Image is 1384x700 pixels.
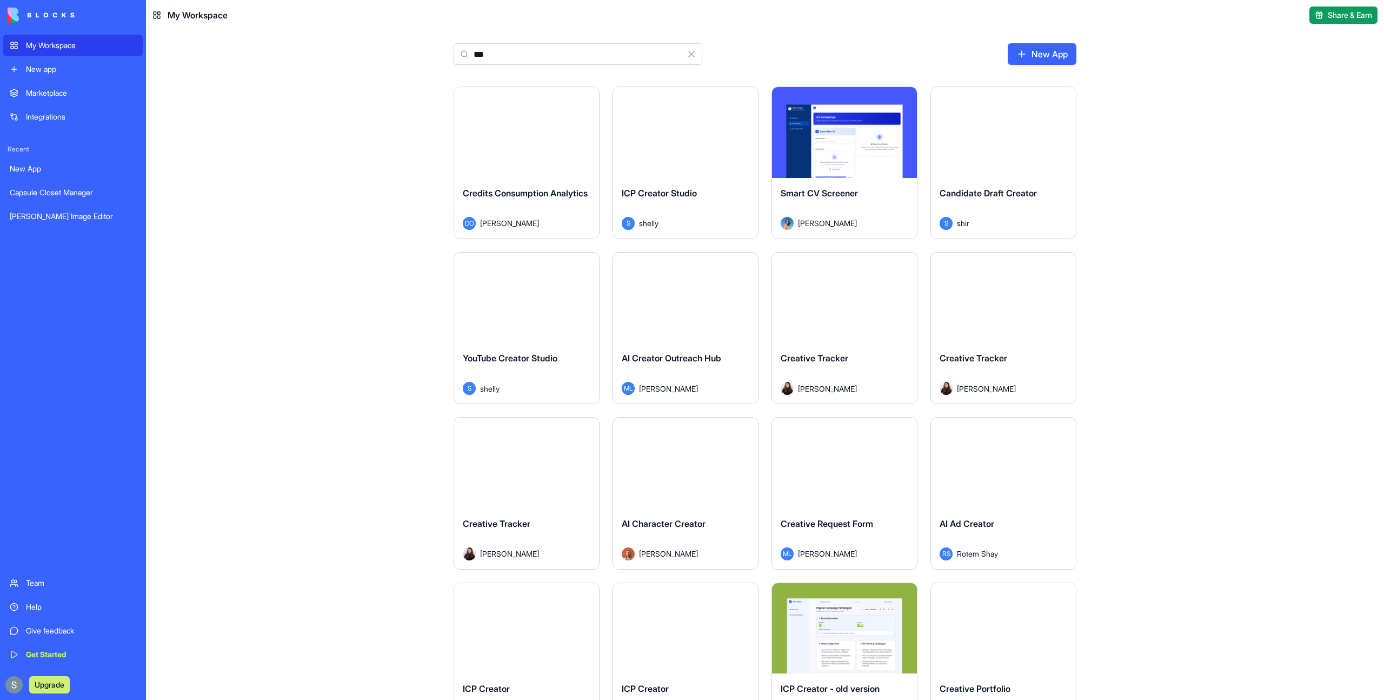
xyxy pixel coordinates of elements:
img: Avatar [463,547,476,560]
span: AI Creator Outreach Hub [622,353,721,364]
div: [PERSON_NAME] Image Editor [10,211,136,222]
a: [PERSON_NAME] Image Editor [3,206,143,227]
span: [PERSON_NAME] [480,548,539,559]
a: Help [3,596,143,618]
span: Rotem Shay [957,548,998,559]
span: [PERSON_NAME] [639,548,698,559]
button: Clear [681,43,702,65]
span: [PERSON_NAME] [798,548,857,559]
a: Give feedback [3,620,143,642]
img: Avatar [781,382,794,395]
span: ICP Creator Studio [622,188,697,199]
a: New App [1008,43,1076,65]
span: Credits Consumption Analytics [463,188,588,199]
a: Upgrade [29,679,70,690]
span: shelly [639,217,658,229]
a: Creative TrackerAvatar[PERSON_NAME] [771,252,917,405]
div: Integrations [26,111,136,122]
a: Creative TrackerAvatar[PERSON_NAME] [454,417,600,570]
img: Avatar [622,547,635,560]
span: ICP Creator - old version [781,683,880,694]
a: New app [3,58,143,80]
span: DO [463,217,476,230]
span: [PERSON_NAME] [639,383,698,394]
a: Marketplace [3,82,143,104]
div: Get Started [26,649,136,660]
a: YouTube Creator StudioSshelly [454,252,600,405]
a: Get Started [3,644,143,665]
span: shir [957,217,969,229]
span: ML [781,547,794,560]
div: Team [26,578,136,589]
a: Capsule Closet Manager [3,182,143,203]
span: My Workspace [168,9,228,22]
a: Integrations [3,106,143,128]
span: Recent [3,145,143,154]
span: Creative Tracker [781,353,848,364]
div: My Workspace [26,40,136,51]
img: Avatar [940,382,953,395]
a: Smart CV ScreenerAvatar[PERSON_NAME] [771,87,917,239]
div: New App [10,163,136,174]
div: Help [26,602,136,612]
a: My Workspace [3,35,143,56]
img: logo [8,8,75,23]
span: ICP Creator [622,683,669,694]
span: shelly [480,383,500,394]
a: Credits Consumption AnalyticsDO[PERSON_NAME] [454,87,600,239]
span: Candidate Draft Creator [940,188,1037,199]
span: S [622,217,635,230]
span: YouTube Creator Studio [463,353,557,364]
span: Creative Portfolio [940,683,1010,694]
a: AI Character CreatorAvatar[PERSON_NAME] [613,417,758,570]
img: Avatar [781,217,794,230]
div: New app [26,64,136,75]
span: Creative Tracker [463,518,530,529]
button: Share & Earn [1309,6,1378,24]
span: Share & Earn [1328,10,1372,21]
span: AI Character Creator [622,518,706,529]
span: Creative Request Form [781,518,873,529]
span: S [940,217,953,230]
a: Team [3,572,143,594]
div: Give feedback [26,625,136,636]
a: Creative Request FormML[PERSON_NAME] [771,417,917,570]
div: Marketplace [26,88,136,98]
img: ACg8ocKnDTHbS00rqwWSHQfXf8ia04QnQtz5EDX_Ef5UNrjqV-k=s96-c [5,676,23,694]
span: [PERSON_NAME] [957,383,1016,394]
span: RS [940,547,953,560]
button: Upgrade [29,676,70,694]
span: S [463,382,476,395]
a: Candidate Draft CreatorSshir [930,87,1076,239]
span: AI Ad Creator [940,518,994,529]
span: ICP Creator [463,683,510,694]
span: Smart CV Screener [781,188,858,199]
span: [PERSON_NAME] [480,217,539,229]
div: Capsule Closet Manager [10,187,136,198]
span: ML [622,382,635,395]
a: New App [3,158,143,180]
a: ICP Creator StudioSshelly [613,87,758,239]
a: AI Creator Outreach HubML[PERSON_NAME] [613,252,758,405]
a: Creative TrackerAvatar[PERSON_NAME] [930,252,1076,405]
a: AI Ad CreatorRSRotem Shay [930,417,1076,570]
span: Creative Tracker [940,353,1007,364]
span: [PERSON_NAME] [798,217,857,229]
span: [PERSON_NAME] [798,383,857,394]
